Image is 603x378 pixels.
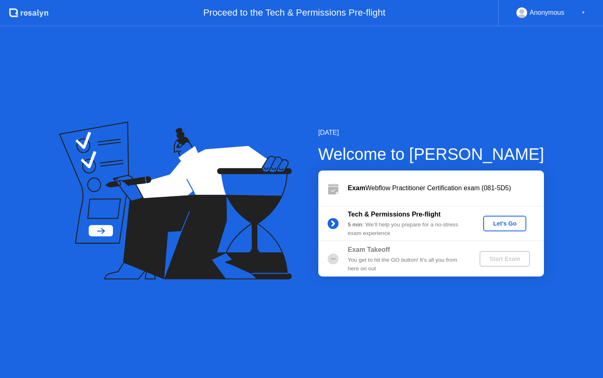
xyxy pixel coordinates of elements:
[348,256,466,273] div: You get to hit the GO button! It’s all you from here on out
[348,184,365,191] b: Exam
[318,142,544,166] div: Welcome to [PERSON_NAME]
[348,221,363,228] b: 5 min
[581,7,585,18] div: ▼
[480,251,530,267] button: Start Exam
[348,221,466,237] div: : We’ll help you prepare for a no-stress exam experience
[348,183,544,193] div: Webflow Practitioner Certification exam (081-5D5)
[530,7,564,18] div: Anonymous
[487,220,523,227] div: Let's Go
[483,216,526,231] button: Let's Go
[483,256,527,262] div: Start Exam
[348,246,390,253] b: Exam Takeoff
[318,128,544,138] div: [DATE]
[348,211,441,218] b: Tech & Permissions Pre-flight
